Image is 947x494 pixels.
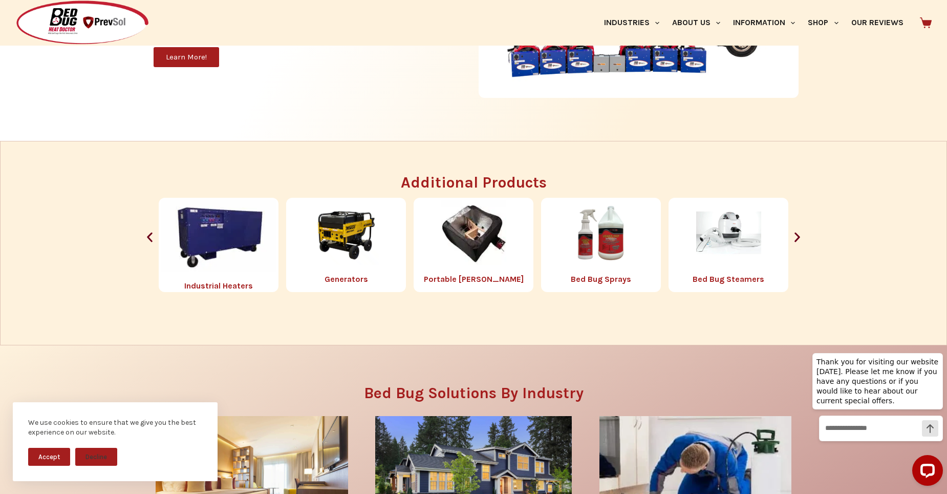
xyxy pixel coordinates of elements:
[75,448,117,466] button: Decline
[804,343,947,494] iframe: LiveChat chat widget
[286,198,406,292] div: 3 / 8
[28,418,202,438] div: We use cookies to ensure that we give you the best experience on our website.
[325,274,368,284] a: Generators
[166,53,207,61] span: Learn More!
[154,47,219,67] a: Learn More!
[159,198,788,292] div: Carousel
[143,231,156,244] div: Previous slide
[541,198,661,292] div: 5 / 8
[693,274,764,284] a: Bed Bug Steamers
[148,385,799,401] h3: Bed Bug Solutions By Industry
[184,281,253,291] a: Industrial Heaters
[159,198,278,292] div: 2 / 8
[571,274,631,284] a: Bed Bug Sprays
[143,175,804,190] h3: Additional Products
[669,198,788,292] div: 6 / 8
[28,448,70,466] button: Accept
[414,198,533,292] div: 4 / 8
[424,274,524,284] a: Portable [PERSON_NAME]
[791,231,804,244] div: Next slide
